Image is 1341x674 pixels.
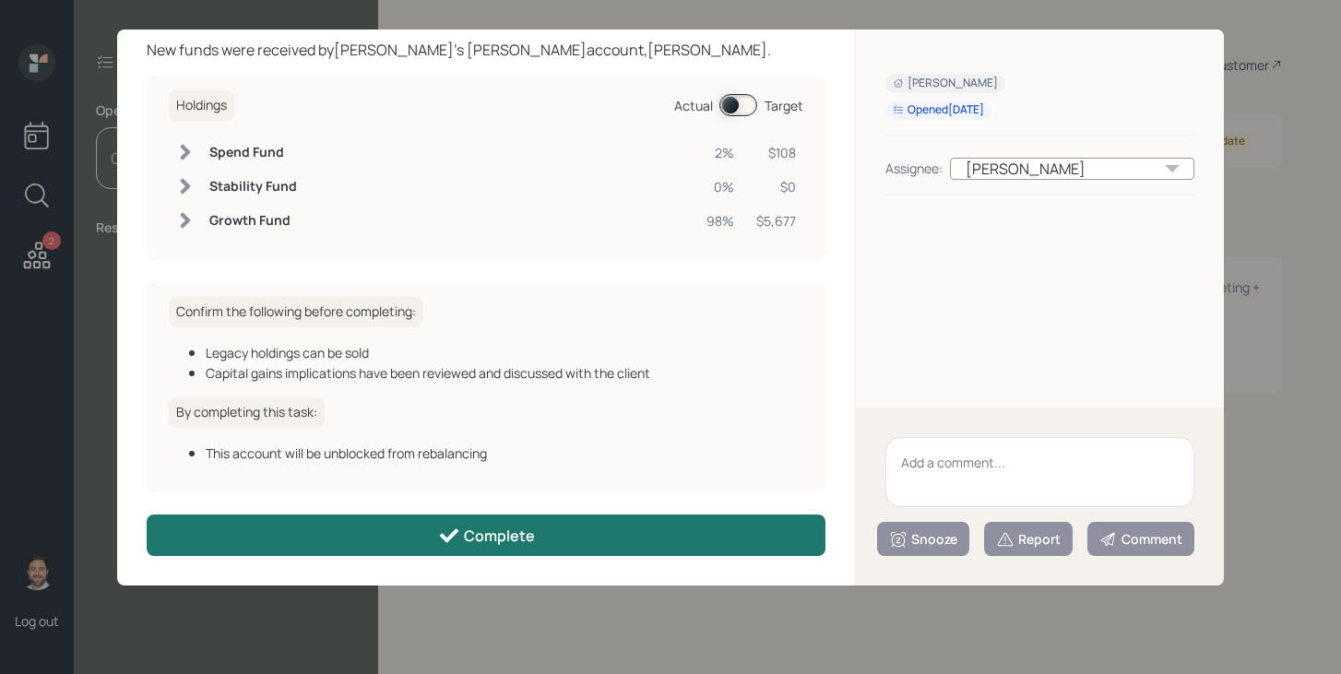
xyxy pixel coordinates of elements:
div: Comment [1099,530,1182,549]
button: Comment [1087,522,1194,556]
div: $0 [756,177,796,196]
div: [PERSON_NAME] [950,158,1194,180]
div: [PERSON_NAME] [893,76,998,91]
div: 98% [706,211,734,231]
div: 0% [706,177,734,196]
button: Snooze [877,522,969,556]
h6: By completing this task: [169,397,325,428]
div: 2% [706,143,734,162]
div: Opened [DATE] [893,102,984,118]
div: Actual [674,96,713,115]
div: Legacy holdings can be sold [206,343,803,362]
button: Report [984,522,1073,556]
div: Report [996,530,1061,549]
div: Target [765,96,803,115]
div: Complete [438,525,535,547]
h6: Stability Fund [209,179,297,195]
div: Assignee: [885,159,943,178]
div: Capital gains implications have been reviewed and discussed with the client [206,363,803,383]
div: New funds were received by [PERSON_NAME] 's [PERSON_NAME] account, [PERSON_NAME] . [147,39,825,61]
div: Snooze [889,530,957,549]
button: Complete [147,514,825,556]
h6: Spend Fund [209,145,297,160]
h6: Growth Fund [209,213,297,229]
div: $5,677 [756,211,796,231]
h6: Confirm the following before completing: [169,297,423,327]
div: This account will be unblocked from rebalancing [206,443,803,463]
div: $108 [756,143,796,162]
h6: Holdings [169,90,234,121]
